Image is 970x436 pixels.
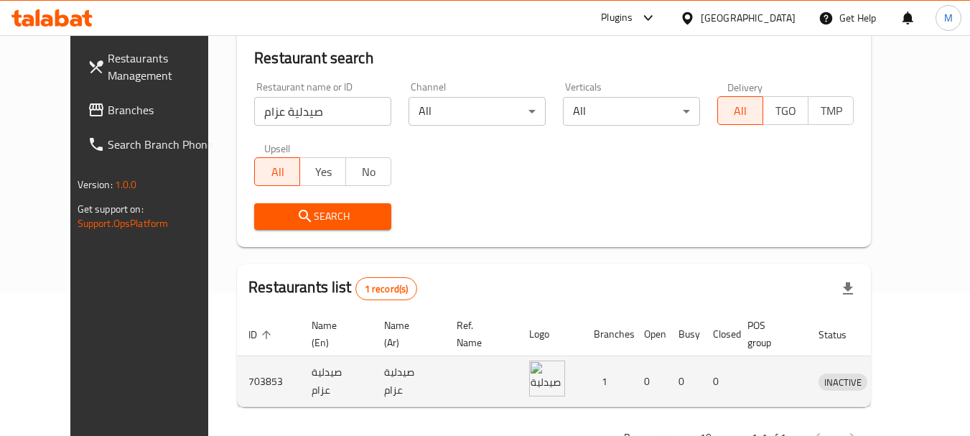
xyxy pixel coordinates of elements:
[667,356,701,407] td: 0
[563,97,700,126] div: All
[237,312,934,407] table: enhanced table
[76,41,233,93] a: Restaurants Management
[78,214,169,233] a: Support.OpsPlatform
[76,93,233,127] a: Branches
[355,277,418,300] div: Total records count
[769,101,803,121] span: TGO
[266,208,380,226] span: Search
[312,317,355,351] span: Name (En)
[763,96,808,125] button: TGO
[108,136,221,153] span: Search Branch Phone
[701,356,736,407] td: 0
[299,157,345,186] button: Yes
[601,9,633,27] div: Plugins
[667,312,701,356] th: Busy
[76,127,233,162] a: Search Branch Phone
[300,356,373,407] td: صيدلية عزام
[384,317,428,351] span: Name (Ar)
[237,356,300,407] td: 703853
[814,101,848,121] span: TMP
[633,312,667,356] th: Open
[306,162,340,182] span: Yes
[248,277,417,300] h2: Restaurants list
[78,200,144,218] span: Get support on:
[264,143,291,153] label: Upsell
[633,356,667,407] td: 0
[254,47,854,69] h2: Restaurant search
[254,97,391,126] input: Search for restaurant name or ID..
[248,326,276,343] span: ID
[261,162,294,182] span: All
[747,317,790,351] span: POS group
[254,203,391,230] button: Search
[409,97,546,126] div: All
[352,162,386,182] span: No
[356,282,417,296] span: 1 record(s)
[78,175,113,194] span: Version:
[115,175,137,194] span: 1.0.0
[582,356,633,407] td: 1
[819,374,867,391] div: INACTIVE
[529,361,565,396] img: صيدلية عزام
[108,101,221,119] span: Branches
[819,326,865,343] span: Status
[727,82,763,92] label: Delivery
[373,356,445,407] td: صيدلية عزام
[808,96,854,125] button: TMP
[518,312,582,356] th: Logo
[457,317,500,351] span: Ref. Name
[701,10,796,26] div: [GEOGRAPHIC_DATA]
[831,272,865,306] div: Export file
[582,312,633,356] th: Branches
[108,50,221,84] span: Restaurants Management
[701,312,736,356] th: Closed
[345,157,391,186] button: No
[944,10,953,26] span: M
[254,157,300,186] button: All
[819,374,867,391] span: INACTIVE
[724,101,757,121] span: All
[717,96,763,125] button: All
